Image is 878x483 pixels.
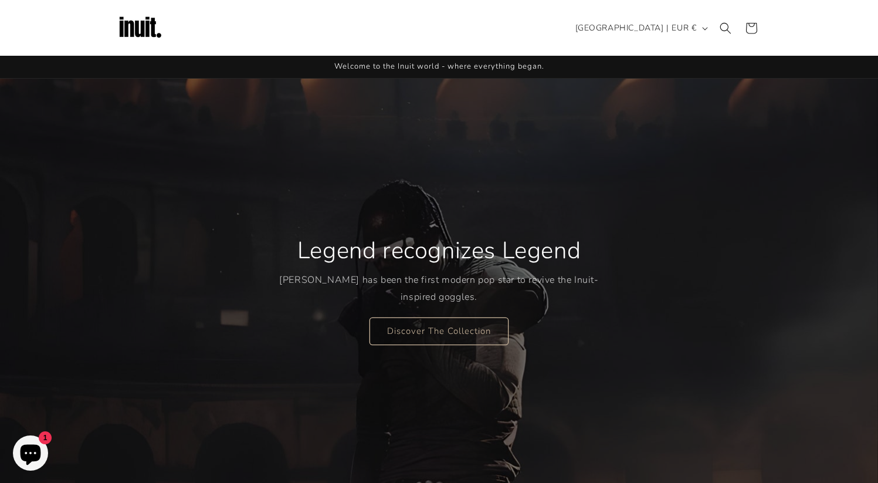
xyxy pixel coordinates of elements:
[713,15,738,41] summary: Search
[9,435,52,474] inbox-online-store-chat: Shopify online store chat
[369,317,509,344] a: Discover The Collection
[117,5,164,52] img: Inuit Logo
[297,235,581,266] h2: Legend recognizes Legend
[575,22,697,34] span: [GEOGRAPHIC_DATA] | EUR €
[568,17,713,39] button: [GEOGRAPHIC_DATA] | EUR €
[334,61,544,72] span: Welcome to the Inuit world - where everything began.
[117,56,762,78] div: Announcement
[279,272,599,306] p: [PERSON_NAME] has been the first modern pop star to revive the Inuit-inspired goggles.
